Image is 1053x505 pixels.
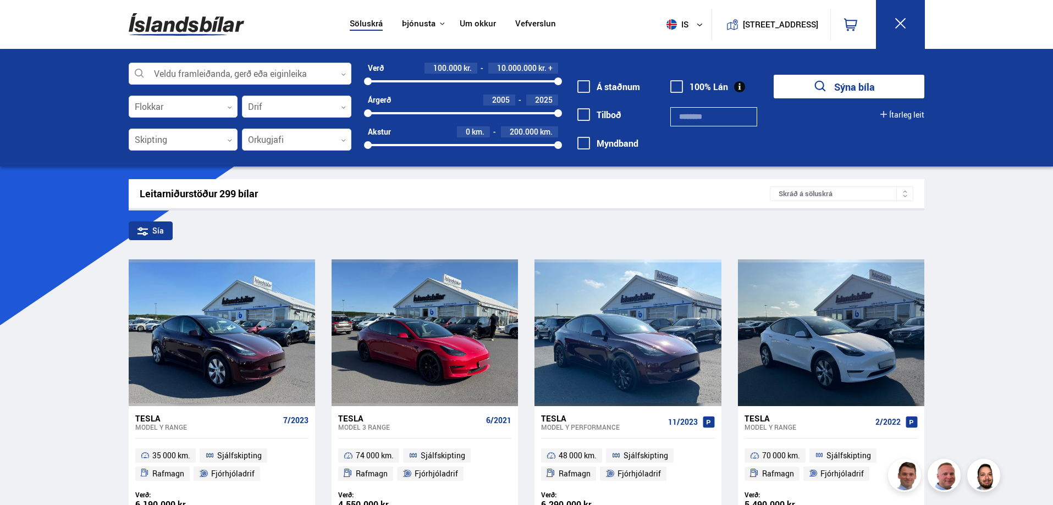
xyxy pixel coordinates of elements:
div: Model Y RANGE [745,423,871,431]
span: 70 000 km. [762,449,800,462]
div: Tesla [338,413,482,423]
div: Tesla [135,413,279,423]
button: Sýna bíla [774,75,924,98]
span: Rafmagn [762,467,794,480]
div: Verð [368,64,384,73]
label: 100% Lán [670,82,728,92]
span: 11/2023 [668,418,698,426]
a: Söluskrá [350,19,383,30]
div: Model Y PERFORMANCE [541,423,663,431]
span: km. [540,127,553,136]
div: Model 3 RANGE [338,423,482,431]
img: siFngHWaQ9KaOqBr.png [929,460,962,493]
span: Fjórhjóladrif [820,467,864,480]
div: Tesla [745,413,871,423]
span: Fjórhjóladrif [415,467,458,480]
div: Skráð á söluskrá [770,186,913,201]
label: Á staðnum [577,82,640,92]
img: G0Ugv5HjCgRt.svg [129,7,244,42]
span: is [662,19,690,30]
a: Um okkur [460,19,496,30]
span: 2005 [492,95,510,105]
span: 7/2023 [283,416,308,425]
div: Sía [129,221,173,240]
div: Model Y RANGE [135,423,279,431]
img: nhp88E3Fdnt1Opn2.png [969,460,1002,493]
span: 48 000 km. [559,449,597,462]
div: Verð: [135,491,222,499]
img: svg+xml;base64,PHN2ZyB4bWxucz0iaHR0cDovL3d3dy53My5vcmcvMjAwMC9zdmciIHdpZHRoPSI1MTIiIGhlaWdodD0iNT... [666,19,677,30]
a: [STREET_ADDRESS] [718,9,824,40]
button: Þjónusta [402,19,435,29]
span: 10.000.000 [497,63,537,73]
span: 0 [466,126,470,137]
span: Sjálfskipting [624,449,668,462]
div: Akstur [368,127,391,136]
span: 35 000 km. [152,449,190,462]
span: 6/2021 [486,416,511,425]
div: Tesla [541,413,663,423]
div: Árgerð [368,96,391,104]
button: is [662,8,712,41]
span: 200.000 [510,126,538,137]
div: Verð: [745,491,831,499]
span: km. [472,127,484,136]
span: 100.000 [433,63,462,73]
span: 74 000 km. [356,449,394,462]
span: Sjálfskipting [421,449,465,462]
span: Rafmagn [559,467,591,480]
span: + [548,64,553,73]
span: 2025 [535,95,553,105]
span: Sjálfskipting [826,449,871,462]
button: Ítarleg leit [880,110,924,119]
span: Fjórhjóladrif [211,467,255,480]
label: Tilboð [577,110,621,120]
span: Rafmagn [356,467,388,480]
button: [STREET_ADDRESS] [747,20,814,29]
span: kr. [538,64,547,73]
div: Verð: [541,491,628,499]
span: Fjórhjóladrif [618,467,661,480]
a: Vefverslun [515,19,556,30]
span: 2/2022 [875,418,901,426]
img: FbJEzSuNWCJXmdc-.webp [890,460,923,493]
span: kr. [464,64,472,73]
label: Myndband [577,138,638,148]
div: Verð: [338,491,425,499]
span: Rafmagn [152,467,184,480]
span: Sjálfskipting [217,449,262,462]
div: Leitarniðurstöður 299 bílar [140,188,770,199]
